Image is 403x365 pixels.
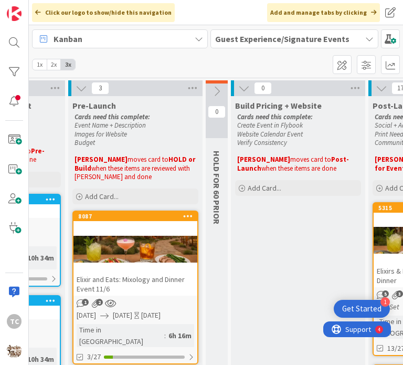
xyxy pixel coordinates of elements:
span: 1 [82,299,89,306]
div: Click our logo to show/hide this navigation [32,3,175,22]
div: TC [7,314,22,329]
div: Get Started [342,304,381,314]
strong: [PERSON_NAME] [75,155,128,164]
div: 4 [55,4,57,13]
span: Build Pricing + Website [235,100,322,111]
b: Guest Experience/Signature Events [215,34,349,44]
div: 6h 16m [166,330,194,341]
span: Pre-Launch [72,100,116,111]
em: Create Event in Flybook [237,121,303,130]
div: Time in [GEOGRAPHIC_DATA] [77,324,164,347]
div: [DATE] [141,310,161,321]
span: moves card to [290,155,331,164]
em: Cards need this complete: [75,112,150,121]
em: Event Name + Description [75,121,146,130]
span: Kanban [54,33,82,45]
em: Images for Website [75,130,127,139]
div: 1d 10h 34m [15,252,57,264]
span: Add Card... [85,192,119,201]
img: Visit kanbanzone.com [7,6,22,21]
em: Website Calendar Event [237,130,303,139]
span: 3x [61,59,75,70]
span: Support [22,2,48,14]
span: 0 [208,106,226,118]
em: Budget [75,138,95,147]
span: moves card to [128,155,168,164]
div: 1d 10h 34m [15,353,57,365]
img: avatar [7,343,22,358]
div: Elixir and Eats: Mixology and Dinner Event 11/6 [73,273,197,296]
span: HOLD FOR 60 PRIOR [211,151,222,224]
div: 8087 [73,212,197,221]
span: 0 [254,82,272,95]
span: : [164,330,166,341]
strong: [PERSON_NAME] [237,155,290,164]
span: when these items are reviewed with [PERSON_NAME] and done [75,164,192,181]
a: 8087Elixir and Eats: Mixology and Dinner Event 11/6[DATE][DATE][DATE]Time in [GEOGRAPHIC_DATA]:6h... [72,211,198,364]
span: 5 [382,290,389,297]
span: 3/27 [87,351,101,362]
em: Cards need this complete: [237,112,313,121]
div: 8087Elixir and Eats: Mixology and Dinner Event 11/6 [73,212,197,296]
span: 2 [96,299,103,306]
span: 3 [91,82,109,95]
strong: Post-Launch [237,155,349,172]
div: Add and manage tabs by clicking [267,3,380,22]
span: 3 [396,290,403,297]
div: Open Get Started checklist, remaining modules: 1 [334,300,390,318]
strong: HOLD or Build [75,155,197,172]
em: Verify Consistency [237,138,287,147]
span: 2x [47,59,61,70]
div: 1 [380,297,390,307]
span: [DATE] [113,310,132,321]
div: 8087 [78,213,197,220]
span: 1x [33,59,47,70]
span: when these items are done [261,164,336,173]
span: Add Card... [248,183,281,193]
span: [DATE] [77,310,96,321]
